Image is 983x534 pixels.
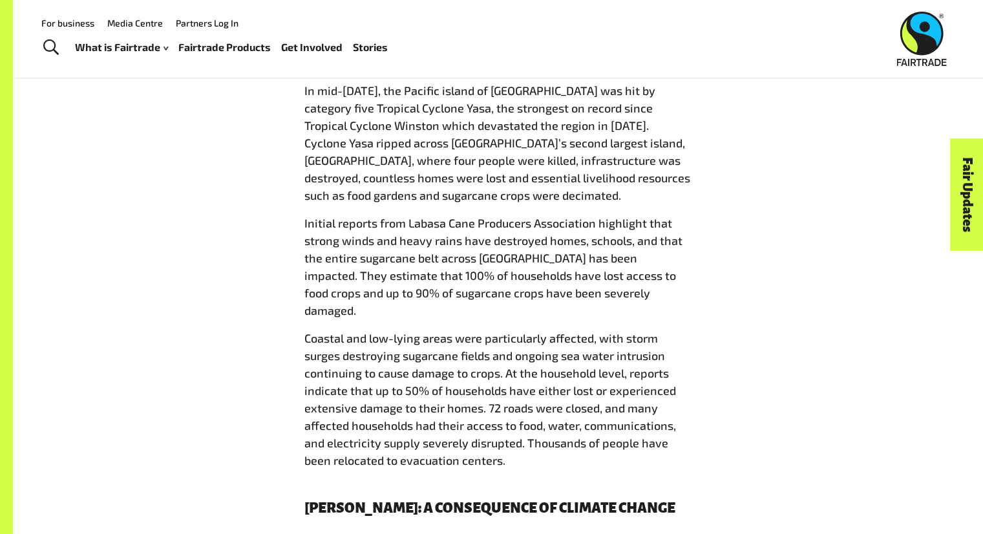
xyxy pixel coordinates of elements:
[897,12,947,66] img: Fairtrade Australia New Zealand logo
[75,38,168,57] a: What is Fairtrade
[304,215,692,319] p: Initial reports from Labasa Cane Producers Association highlight that strong winds and heavy rain...
[304,82,692,204] p: In mid-[DATE], the Pacific island of [GEOGRAPHIC_DATA] was hit by category five Tropical Cyclone ...
[178,38,271,57] a: Fairtrade Products
[107,17,163,28] a: Media Centre
[281,38,343,57] a: Get Involved
[176,17,238,28] a: Partners Log In
[353,38,388,57] a: Stories
[41,17,94,28] a: For business
[304,330,692,469] p: Coastal and low-lying areas were particularly affected, with storm surges destroying sugarcane fi...
[35,32,67,64] a: Toggle Search
[304,500,692,516] h4: [PERSON_NAME]: a consequence of climate change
